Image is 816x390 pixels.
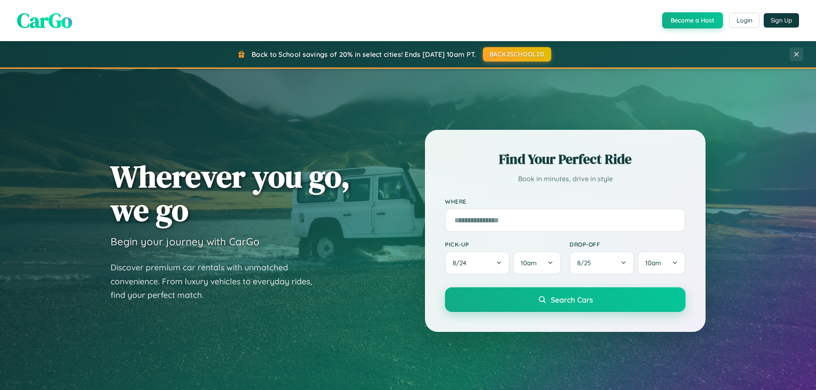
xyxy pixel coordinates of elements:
span: 10am [645,259,661,267]
span: Search Cars [551,295,593,304]
h1: Wherever you go, we go [110,160,350,227]
h3: Begin your journey with CarGo [110,235,260,248]
h2: Find Your Perfect Ride [445,150,686,168]
p: Book in minutes, drive in style [445,173,686,185]
span: 8 / 24 [453,259,470,267]
button: 10am [513,251,561,275]
button: Login [729,13,759,28]
button: 8/25 [569,251,634,275]
button: 8/24 [445,251,510,275]
button: BACK2SCHOOL20 [483,47,551,62]
span: Back to School savings of 20% in select cities! Ends [DATE] 10am PT. [252,50,476,59]
span: CarGo [17,6,72,34]
label: Drop-off [569,241,686,248]
button: Become a Host [662,12,723,28]
p: Discover premium car rentals with unmatched convenience. From luxury vehicles to everyday rides, ... [110,261,323,302]
button: 10am [637,251,686,275]
button: Sign Up [764,13,799,28]
label: Pick-up [445,241,561,248]
button: Search Cars [445,287,686,312]
label: Where [445,198,686,205]
span: 8 / 25 [577,259,595,267]
span: 10am [521,259,537,267]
